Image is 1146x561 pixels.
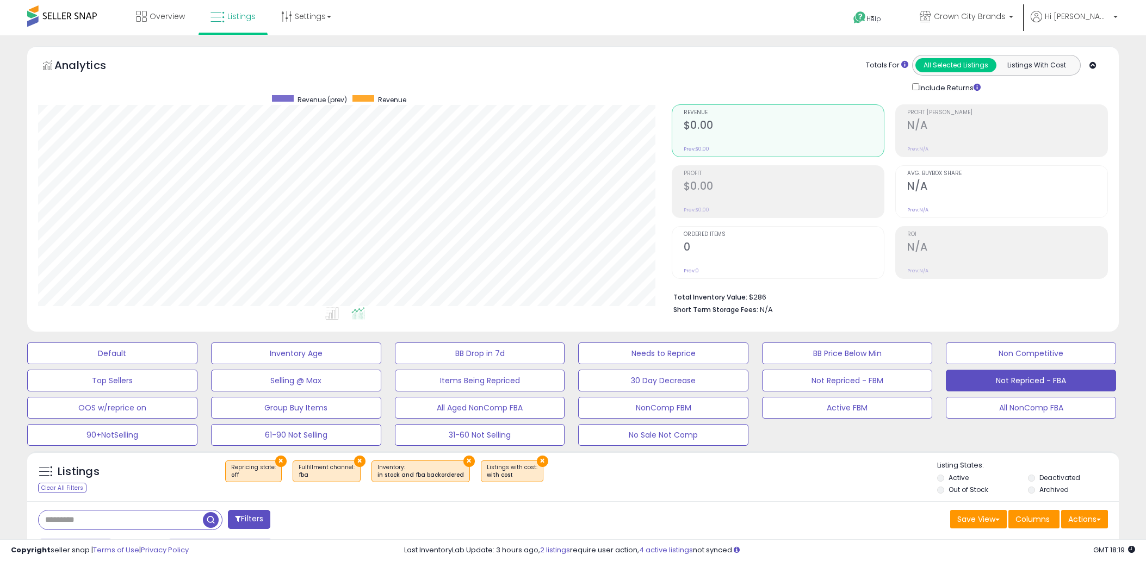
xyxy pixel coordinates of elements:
span: Repricing state : [231,463,276,479]
span: Revenue [684,110,884,116]
span: Profit [684,171,884,177]
small: Prev: N/A [907,207,928,213]
button: Filters [228,510,270,529]
button: Top Sellers [27,370,197,391]
b: Total Inventory Value: [673,292,747,302]
small: Prev: 0 [684,267,699,274]
button: Not Repriced - FBM [762,370,932,391]
h2: N/A [907,119,1107,134]
label: Archived [1039,485,1069,494]
button: Needs to Reprice [578,342,748,364]
div: off [231,471,276,479]
small: Prev: N/A [907,146,928,152]
button: Default [27,342,197,364]
a: Privacy Policy [141,545,189,555]
button: 61-90 Not Selling [211,424,381,446]
div: Include Returns [904,81,994,93]
div: Clear All Filters [38,483,86,493]
span: Avg. Buybox Share [907,171,1107,177]
h5: Listings [58,464,100,479]
label: Out of Stock [949,485,988,494]
button: × [275,456,287,467]
small: Prev: $0.00 [684,146,709,152]
button: × [463,456,475,467]
a: Help [845,3,902,35]
button: No Sale Not Comp [578,424,748,446]
span: Profit [PERSON_NAME] [907,110,1107,116]
button: Listings With Cost [996,58,1077,72]
span: Columns [1015,514,1050,525]
span: Help [866,14,881,23]
span: Crown City Brands [934,11,1006,22]
span: Revenue [378,95,406,104]
h5: Analytics [54,58,127,76]
button: Actions [1061,510,1108,528]
button: All Aged NonComp FBA [395,397,565,419]
span: ROI [907,232,1107,238]
a: Terms of Use [93,545,139,555]
small: Prev: N/A [907,267,928,274]
b: Short Term Storage Fees: [673,305,758,314]
button: 31-60 Not Selling [395,424,565,446]
strong: Copyright [11,545,51,555]
button: Active FBM [762,397,932,419]
span: Inventory : [377,463,464,479]
button: BB Price Below Min [762,342,932,364]
h2: $0.00 [684,119,884,134]
button: OOS w/reprice on [27,397,197,419]
button: Selling @ Max [211,370,381,391]
button: Save View [950,510,1007,528]
h2: $0.00 [684,180,884,195]
span: Revenue (prev) [298,95,347,104]
small: Prev: $0.00 [684,207,709,213]
i: Get Help [853,11,866,24]
label: Active [949,473,969,482]
p: Listing States: [937,460,1119,471]
span: Ordered Items [684,232,884,238]
div: seller snap | | [11,545,189,556]
button: All NonComp FBA [946,397,1116,419]
div: Totals For [866,60,908,71]
button: 90+NotSelling [27,424,197,446]
div: fba [299,471,355,479]
span: Fulfillment channel : [299,463,355,479]
span: 2025-08-16 18:19 GMT [1093,545,1135,555]
button: Columns [1008,510,1060,528]
a: Hi [PERSON_NAME] [1031,11,1118,35]
span: Overview [150,11,185,22]
button: × [537,456,548,467]
div: with cost [487,471,537,479]
li: $286 [673,290,1100,303]
button: Last 7 Days [39,539,112,557]
span: N/A [760,304,773,315]
div: in stock and fba backordered [377,471,464,479]
h2: N/A [907,180,1107,195]
h2: 0 [684,241,884,255]
button: [DATE]-31 - Aug-06 [168,539,272,557]
button: Group Buy Items [211,397,381,419]
button: × [354,456,366,467]
button: Not Repriced - FBA [946,370,1116,391]
button: All Selected Listings [915,58,996,72]
button: Non Competitive [946,342,1116,364]
h2: N/A [907,241,1107,255]
button: NonComp FBM [578,397,748,419]
button: Items Being Repriced [395,370,565,391]
button: BB Drop in 7d [395,342,565,364]
span: Hi [PERSON_NAME] [1045,11,1110,22]
span: Listings with cost : [487,463,537,479]
div: Last InventoryLab Update: 3 hours ago, require user action, not synced. [404,545,1135,556]
span: Listings [227,11,256,22]
a: 2 listings [540,545,570,555]
button: Inventory Age [211,342,381,364]
button: 30 Day Decrease [578,370,748,391]
a: 4 active listings [639,545,693,555]
label: Deactivated [1039,473,1080,482]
